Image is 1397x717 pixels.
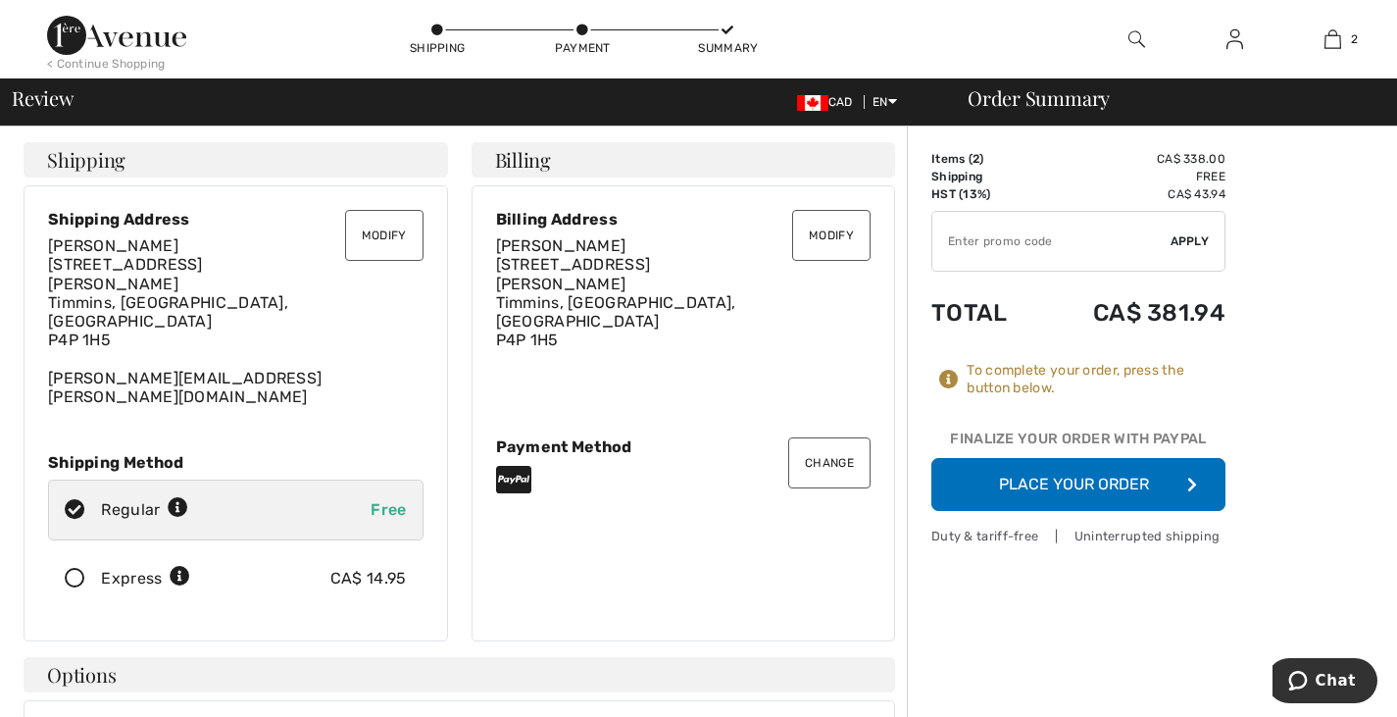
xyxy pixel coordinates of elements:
[553,39,612,57] div: Payment
[1226,27,1243,51] img: My Info
[496,437,872,456] div: Payment Method
[12,88,74,108] span: Review
[101,567,190,590] div: Express
[408,39,467,57] div: Shipping
[495,150,551,170] span: Billing
[967,362,1225,397] div: To complete your order, press the button below.
[1038,280,1225,346] td: CA$ 381.94
[496,255,736,349] span: [STREET_ADDRESS][PERSON_NAME] Timmins, [GEOGRAPHIC_DATA], [GEOGRAPHIC_DATA] P4P 1H5
[371,500,406,519] span: Free
[1038,185,1225,203] td: CA$ 43.94
[48,210,424,229] div: Shipping Address
[1272,658,1377,707] iframe: Opens a widget where you can chat to one of our agents
[47,150,125,170] span: Shipping
[24,657,895,692] h4: Options
[1128,27,1145,51] img: search the website
[932,212,1171,271] input: Promo code
[330,567,407,590] div: CA$ 14.95
[1211,27,1259,52] a: Sign In
[1038,168,1225,185] td: Free
[1351,30,1358,48] span: 2
[345,210,424,261] button: Modify
[873,95,897,109] span: EN
[931,458,1225,511] button: Place Your Order
[788,437,871,488] button: Change
[931,185,1038,203] td: HST (13%)
[797,95,828,111] img: Canadian Dollar
[1324,27,1341,51] img: My Bag
[931,429,1225,458] div: Finalize Your Order with PayPal
[496,210,872,229] div: Billing Address
[101,498,188,522] div: Regular
[973,152,979,166] span: 2
[944,88,1385,108] div: Order Summary
[47,55,166,73] div: < Continue Shopping
[931,150,1038,168] td: Items ( )
[1038,150,1225,168] td: CA$ 338.00
[48,236,424,406] div: [PERSON_NAME][EMAIL_ADDRESS][PERSON_NAME][DOMAIN_NAME]
[797,95,861,109] span: CAD
[1284,27,1380,51] a: 2
[931,168,1038,185] td: Shipping
[496,236,626,255] span: [PERSON_NAME]
[1171,232,1210,250] span: Apply
[931,280,1038,346] td: Total
[48,236,178,255] span: [PERSON_NAME]
[48,453,424,472] div: Shipping Method
[48,255,288,349] span: [STREET_ADDRESS][PERSON_NAME] Timmins, [GEOGRAPHIC_DATA], [GEOGRAPHIC_DATA] P4P 1H5
[698,39,757,57] div: Summary
[792,210,871,261] button: Modify
[931,527,1225,545] div: Duty & tariff-free | Uninterrupted shipping
[47,16,186,55] img: 1ère Avenue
